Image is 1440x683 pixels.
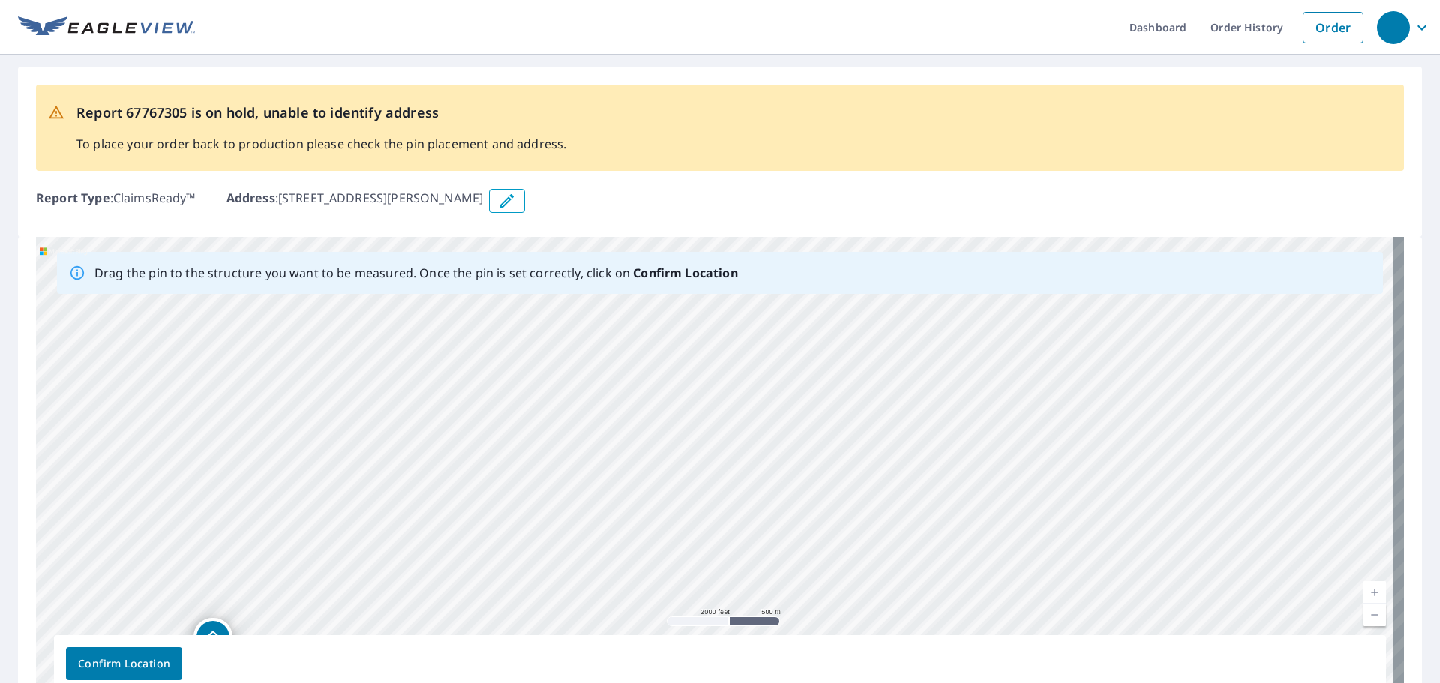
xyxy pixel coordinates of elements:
b: Confirm Location [633,265,737,281]
p: : [STREET_ADDRESS][PERSON_NAME] [226,189,484,213]
p: Drag the pin to the structure you want to be measured. Once the pin is set correctly, click on [94,264,738,282]
b: Report Type [36,190,110,206]
p: : ClaimsReady™ [36,189,196,213]
a: Current Level 14, Zoom Out [1363,604,1386,626]
a: Current Level 14, Zoom In [1363,581,1386,604]
p: To place your order back to production please check the pin placement and address. [76,135,566,153]
img: EV Logo [18,16,195,39]
span: Confirm Location [78,655,170,673]
b: Address [226,190,275,206]
p: Report 67767305 is on hold, unable to identify address [76,103,566,123]
button: Confirm Location [66,647,182,680]
div: Dropped pin, building 1, Residential property, 4783 9 Mile Rd Lesage, WV 25537 [193,618,232,664]
a: Order [1303,12,1363,43]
